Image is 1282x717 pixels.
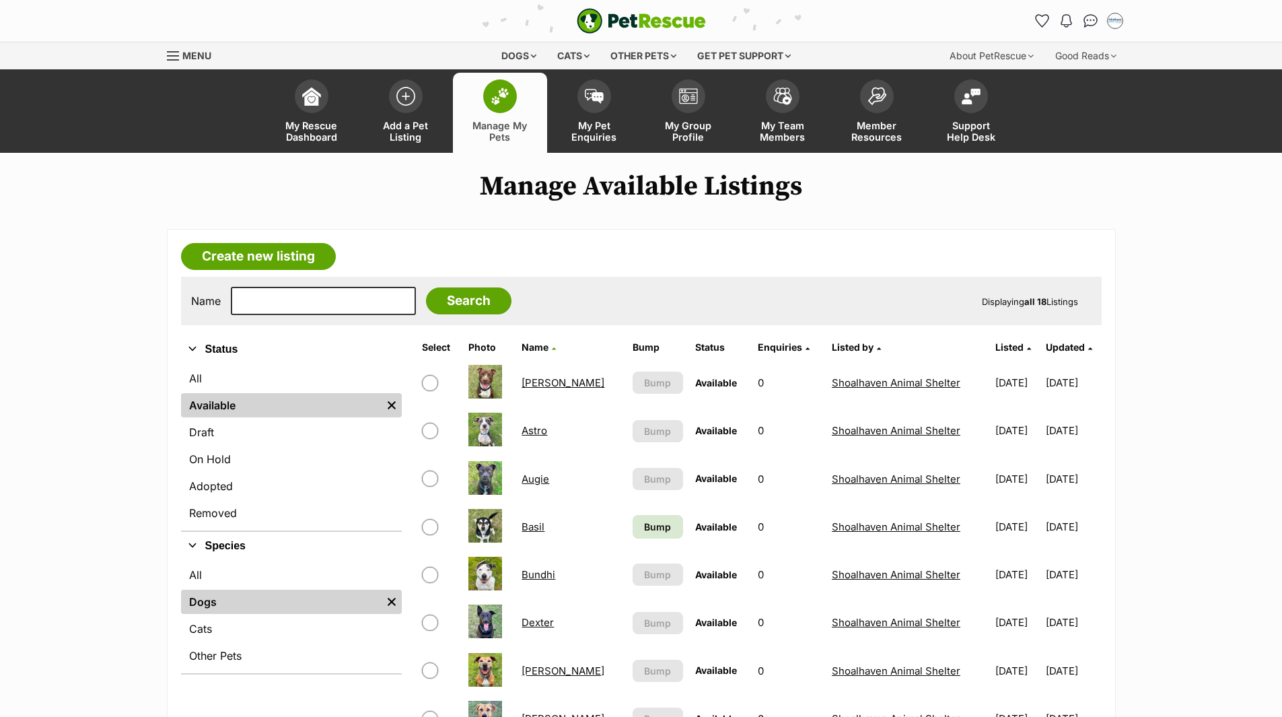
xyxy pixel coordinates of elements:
[522,341,556,353] a: Name
[264,73,359,153] a: My Rescue Dashboard
[773,88,792,105] img: team-members-icon-5396bd8760b3fe7c0b43da4ab00e1e3bb1a5d9ba89233759b79545d2d3fc5d0d.svg
[1104,10,1126,32] button: My account
[695,569,737,580] span: Available
[990,648,1044,694] td: [DATE]
[995,341,1031,353] a: Listed
[181,590,382,614] a: Dogs
[1046,360,1100,406] td: [DATE]
[995,341,1024,353] span: Listed
[1046,407,1100,454] td: [DATE]
[181,420,402,444] a: Draft
[941,120,1001,143] span: Support Help Desk
[167,42,221,67] a: Menu
[491,88,509,105] img: manage-my-pets-icon-02211641906a0b7f246fdf0571729dbe1e7629f14944591b6c1af311fb30b64b.svg
[695,377,737,388] span: Available
[990,360,1044,406] td: [DATE]
[1056,10,1077,32] button: Notifications
[577,8,706,34] a: PetRescue
[752,504,825,550] td: 0
[633,564,683,586] button: Bump
[1046,599,1100,646] td: [DATE]
[695,664,737,676] span: Available
[940,42,1043,69] div: About PetRescue
[752,648,825,694] td: 0
[359,73,453,153] a: Add a Pet Listing
[548,42,599,69] div: Cats
[752,551,825,598] td: 0
[633,515,683,539] a: Bump
[990,407,1044,454] td: [DATE]
[832,473,960,485] a: Shoalhaven Animal Shelter
[832,341,881,353] a: Listed by
[1024,296,1046,307] strong: all 18
[470,120,530,143] span: Manage My Pets
[1046,341,1085,353] span: Updated
[492,42,546,69] div: Dogs
[1046,504,1100,550] td: [DATE]
[990,551,1044,598] td: [DATE]
[1083,14,1098,28] img: chat-41dd97257d64d25036548639549fe6c8038ab92f7586957e7f3b1b290dea8141.svg
[376,120,436,143] span: Add a Pet Listing
[181,560,402,673] div: Species
[641,73,736,153] a: My Group Profile
[181,501,402,525] a: Removed
[1032,10,1126,32] ul: Account quick links
[633,660,683,682] button: Bump
[758,341,802,353] span: translation missing: en.admin.listings.index.attributes.enquiries
[644,424,671,438] span: Bump
[832,664,960,677] a: Shoalhaven Animal Shelter
[1046,648,1100,694] td: [DATE]
[695,617,737,628] span: Available
[1108,14,1122,28] img: Jodie Parnell profile pic
[564,120,625,143] span: My Pet Enquiries
[688,42,800,69] div: Get pet support
[832,568,960,581] a: Shoalhaven Animal Shelter
[181,447,402,471] a: On Hold
[1046,341,1092,353] a: Updated
[182,50,211,61] span: Menu
[181,474,402,498] a: Adopted
[752,599,825,646] td: 0
[382,590,402,614] a: Remove filter
[633,372,683,394] button: Bump
[1080,10,1102,32] a: Conversations
[832,341,874,353] span: Listed by
[302,87,321,106] img: dashboard-icon-eb2f2d2d3e046f16d808141f083e7271f6b2e854fb5c12c21221c1fb7104beca.svg
[181,341,402,358] button: Status
[644,568,671,582] span: Bump
[830,73,924,153] a: Member Resources
[633,612,683,634] button: Bump
[752,407,825,454] td: 0
[281,120,342,143] span: My Rescue Dashboard
[181,366,402,390] a: All
[522,568,555,581] a: Bundhi
[601,42,686,69] div: Other pets
[644,472,671,486] span: Bump
[990,504,1044,550] td: [DATE]
[982,296,1078,307] span: Displaying Listings
[679,88,698,104] img: group-profile-icon-3fa3cf56718a62981997c0bc7e787c4b2cf8bcc04b72c1350f741eb67cf2f40e.svg
[522,616,554,629] a: Dexter
[736,73,830,153] a: My Team Members
[522,341,548,353] span: Name
[658,120,719,143] span: My Group Profile
[695,521,737,533] span: Available
[832,376,960,389] a: Shoalhaven Animal Shelter
[924,73,1018,153] a: Support Help Desk
[181,563,402,587] a: All
[522,424,547,437] a: Astro
[396,87,415,106] img: add-pet-listing-icon-0afa8454b4691262ce3f59096e99ab1cd57d4a30225e0717b998d2c9b9846f56.svg
[181,243,336,270] a: Create new listing
[191,295,221,307] label: Name
[417,337,462,358] th: Select
[644,664,671,678] span: Bump
[181,644,402,668] a: Other Pets
[832,616,960,629] a: Shoalhaven Animal Shelter
[453,73,547,153] a: Manage My Pets
[1061,14,1071,28] img: notifications-46538b983faf8c2785f20acdc204bb7945ddae34d4c08c2a6579f10ce5e182be.svg
[690,337,751,358] th: Status
[547,73,641,153] a: My Pet Enquiries
[633,468,683,490] button: Bump
[633,420,683,442] button: Bump
[644,520,671,534] span: Bump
